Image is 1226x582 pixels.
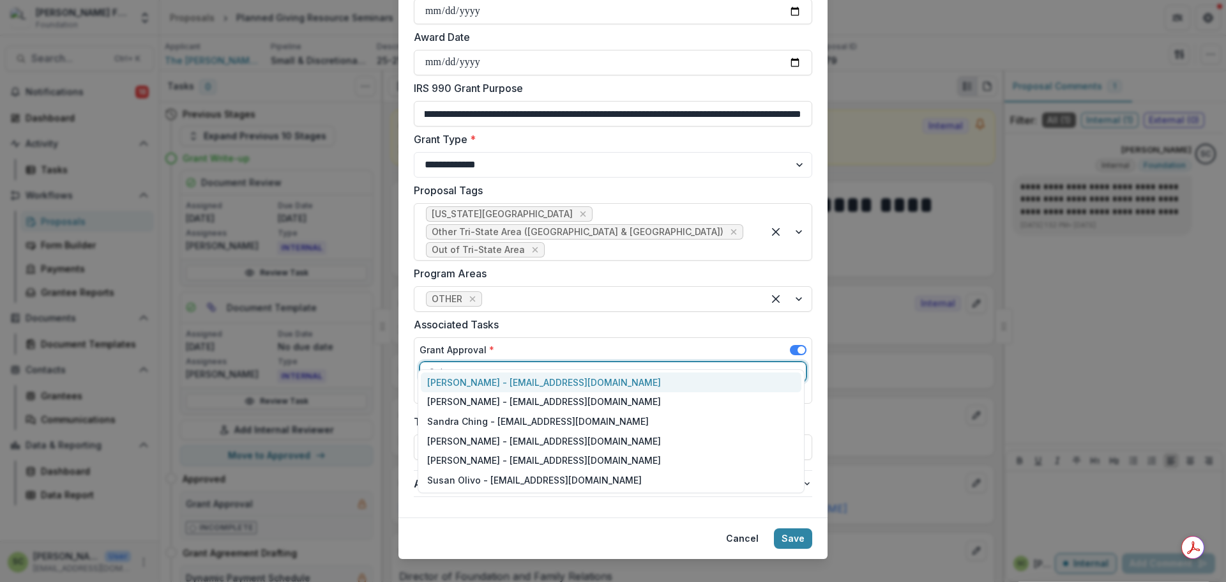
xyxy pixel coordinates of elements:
[421,431,801,451] div: [PERSON_NAME] - [EMAIL_ADDRESS][DOMAIN_NAME]
[766,222,786,242] div: Clear selected options
[766,289,786,309] div: Clear selected options
[414,471,812,496] button: Advanced Configuration
[414,414,805,429] label: Task Due Date
[774,528,812,549] button: Save
[577,208,589,220] div: Remove New York State
[718,528,766,549] button: Cancel
[414,266,805,281] label: Program Areas
[432,245,525,256] span: Out of Tri-State Area
[432,227,723,238] span: Other Tri-State Area ([GEOGRAPHIC_DATA] & [GEOGRAPHIC_DATA])
[421,450,801,470] div: [PERSON_NAME] - [EMAIL_ADDRESS][DOMAIN_NAME]
[414,183,805,198] label: Proposal Tags
[420,343,494,356] label: Grant Approval
[414,132,805,147] label: Grant Type
[421,470,801,490] div: Susan Olivo - [EMAIL_ADDRESS][DOMAIN_NAME]
[529,243,541,256] div: Remove Out of Tri-State Area
[414,80,805,96] label: IRS 990 Grant Purpose
[432,209,573,220] span: [US_STATE][GEOGRAPHIC_DATA]
[727,226,740,238] div: Remove Other Tri-State Area (CT & NJ)
[414,317,805,332] label: Associated Tasks
[421,372,801,392] div: [PERSON_NAME] - [EMAIL_ADDRESS][DOMAIN_NAME]
[421,411,801,431] div: Sandra Ching - [EMAIL_ADDRESS][DOMAIN_NAME]
[414,476,802,491] span: Advanced Configuration
[414,29,805,45] label: Award Date
[432,294,462,305] span: OTHER
[421,392,801,412] div: [PERSON_NAME] - [EMAIL_ADDRESS][DOMAIN_NAME]
[466,293,479,305] div: Remove OTHER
